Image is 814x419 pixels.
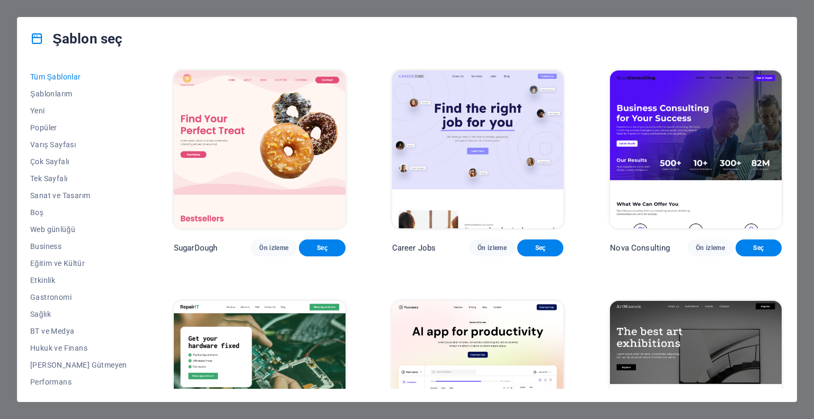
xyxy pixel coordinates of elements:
[30,191,127,200] span: Sanat ve Tasarım
[30,85,127,102] button: Şablonlarım
[251,239,297,256] button: Ön izleme
[30,259,127,268] span: Eğitim ve Kültür
[30,30,122,47] h4: Şablon seç
[30,174,127,183] span: Tek Sayfalı
[30,204,127,221] button: Boş
[469,239,515,256] button: Ön izleme
[610,243,670,253] p: Nova Consulting
[30,340,127,356] button: Hukuk ve Finans
[30,323,127,340] button: BT ve Medya
[30,187,127,204] button: Sanat ve Tasarım
[174,243,217,253] p: SugarDough
[30,68,127,85] button: Tüm Şablonlar
[392,243,436,253] p: Career Jobs
[30,102,127,119] button: Yeni
[30,361,127,369] span: [PERSON_NAME] Gütmeyen
[30,73,127,81] span: Tüm Şablonlar
[30,225,127,234] span: Web günlüğü
[30,255,127,272] button: Eğitim ve Kültür
[307,244,337,252] span: Seç
[30,106,127,115] span: Yeni
[30,136,127,153] button: Varış Sayfası
[30,378,127,386] span: Performans
[610,70,782,228] img: Nova Consulting
[30,310,127,318] span: Sağlık
[517,239,563,256] button: Seç
[392,70,564,228] img: Career Jobs
[30,272,127,289] button: Etkinlik
[526,244,555,252] span: Seç
[174,70,346,228] img: SugarDough
[30,119,127,136] button: Popüler
[30,123,127,132] span: Popüler
[30,157,127,166] span: Çok Sayfalı
[30,140,127,149] span: Varış Sayfası
[30,356,127,373] button: [PERSON_NAME] Gütmeyen
[30,373,127,390] button: Performans
[30,153,127,170] button: Çok Sayfalı
[30,344,127,352] span: Hukuk ve Finans
[30,276,127,284] span: Etkinlik
[30,208,127,217] span: Boş
[30,90,127,98] span: Şablonlarım
[744,244,773,252] span: Seç
[30,306,127,323] button: Sağlık
[259,244,288,252] span: Ön izleme
[30,170,127,187] button: Tek Sayfalı
[30,293,127,301] span: Gastronomi
[30,289,127,306] button: Gastronomi
[30,221,127,238] button: Web günlüğü
[477,244,507,252] span: Ön izleme
[696,244,725,252] span: Ön izleme
[30,242,127,251] span: Business
[687,239,733,256] button: Ön izleme
[736,239,782,256] button: Seç
[30,238,127,255] button: Business
[299,239,345,256] button: Seç
[30,327,127,335] span: BT ve Medya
